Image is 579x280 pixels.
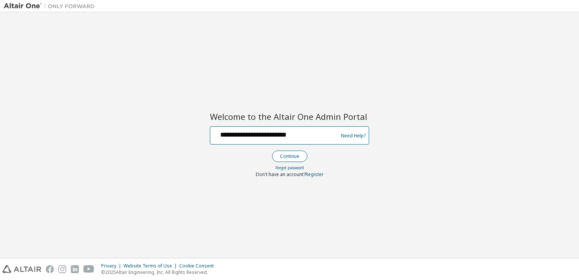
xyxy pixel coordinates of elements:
[2,265,41,273] img: altair_logo.svg
[83,265,94,273] img: youtube.svg
[210,111,369,122] h2: Welcome to the Altair One Admin Portal
[272,151,307,162] button: Continue
[256,171,305,178] span: Don't have an account?
[305,171,324,178] a: Register
[46,265,54,273] img: facebook.svg
[4,2,99,10] img: Altair One
[58,265,66,273] img: instagram.svg
[101,269,218,275] p: © 2025 Altair Engineering, Inc. All Rights Reserved.
[124,263,179,269] div: Website Terms of Use
[71,265,79,273] img: linkedin.svg
[101,263,124,269] div: Privacy
[179,263,218,269] div: Cookie Consent
[275,165,304,170] a: Forgot password
[341,135,366,136] a: Need Help?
